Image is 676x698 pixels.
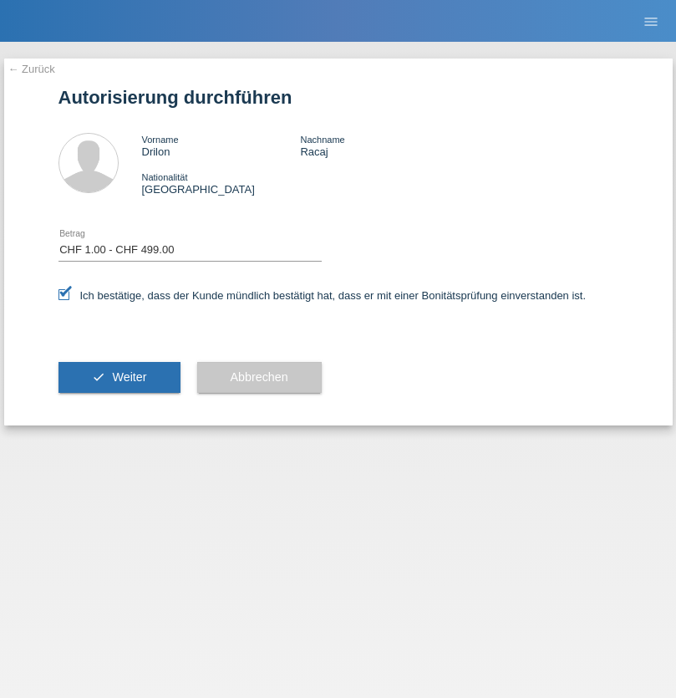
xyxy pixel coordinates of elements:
[58,362,180,394] button: check Weiter
[634,16,668,26] a: menu
[142,135,179,145] span: Vorname
[300,135,344,145] span: Nachname
[92,370,105,384] i: check
[58,289,587,302] label: Ich bestätige, dass der Kunde mündlich bestätigt hat, dass er mit einer Bonitätsprüfung einversta...
[231,370,288,384] span: Abbrechen
[142,172,188,182] span: Nationalität
[197,362,322,394] button: Abbrechen
[112,370,146,384] span: Weiter
[142,171,301,196] div: [GEOGRAPHIC_DATA]
[58,87,618,108] h1: Autorisierung durchführen
[300,133,459,158] div: Racaj
[643,13,659,30] i: menu
[8,63,55,75] a: ← Zurück
[142,133,301,158] div: Drilon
